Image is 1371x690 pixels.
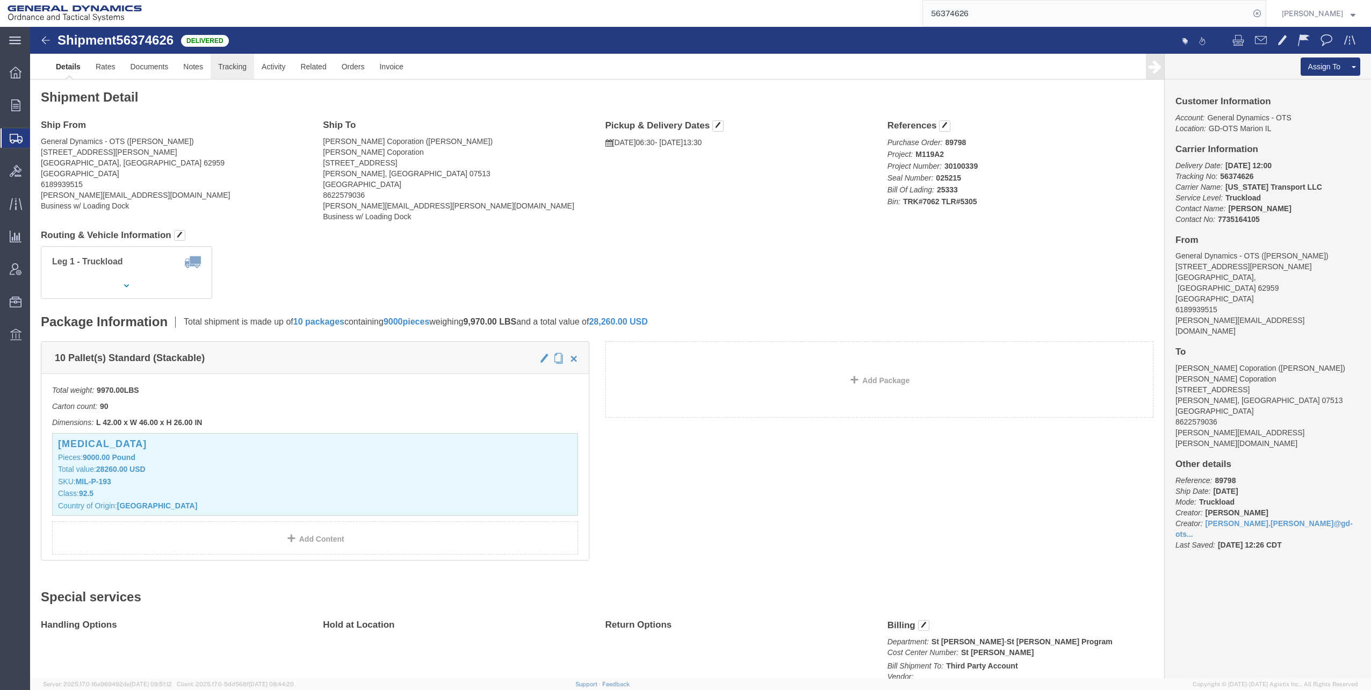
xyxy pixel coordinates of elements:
[43,681,172,687] span: Server: 2025.17.0-16a969492de
[8,5,142,21] img: logo
[1281,7,1356,20] button: [PERSON_NAME]
[1193,680,1358,689] span: Copyright © [DATE]-[DATE] Agistix Inc., All Rights Reserved
[30,27,1371,679] iframe: FS Legacy Container
[1282,8,1343,19] span: Timothy Kilraine
[249,681,294,687] span: [DATE] 08:44:20
[602,681,630,687] a: Feedback
[177,681,294,687] span: Client: 2025.17.0-5dd568f
[923,1,1250,26] input: Search for shipment number, reference number
[575,681,602,687] a: Support
[130,681,172,687] span: [DATE] 09:51:12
